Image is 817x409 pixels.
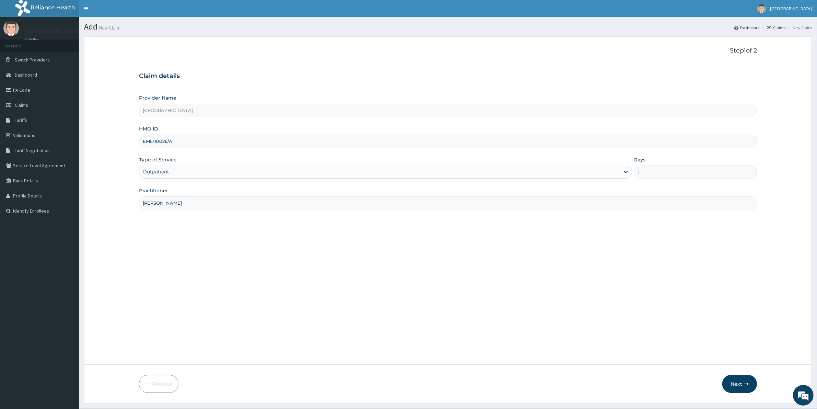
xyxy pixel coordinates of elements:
[97,25,120,30] small: New Claim
[139,156,177,163] label: Type of Service
[139,375,178,393] button: Previous
[24,28,81,34] p: [GEOGRAPHIC_DATA]
[139,47,757,55] p: Step 1 of 2
[139,72,757,80] h3: Claim details
[15,117,27,123] span: Tariffs
[734,25,760,31] a: Dashboard
[139,187,168,194] label: Practitioner
[767,25,785,31] a: Claims
[84,22,812,31] h1: Add
[143,168,169,175] div: Outpatient
[139,135,757,148] input: Enter HMO ID
[15,102,28,108] span: Claims
[139,94,176,101] label: Provider Name
[634,156,646,163] label: Days
[24,37,40,42] a: Online
[757,4,766,13] img: User Image
[770,5,812,12] span: [GEOGRAPHIC_DATA]
[3,21,19,36] img: User Image
[15,147,50,154] span: Tariff Negotiation
[786,25,812,31] li: New Claim
[722,375,757,393] button: Next
[15,72,37,78] span: Dashboard
[139,196,757,210] input: Enter Name
[15,57,50,63] span: Switch Providers
[139,125,158,132] label: HMO ID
